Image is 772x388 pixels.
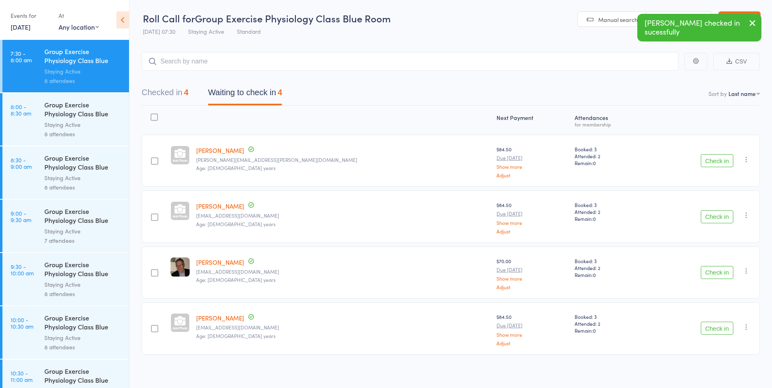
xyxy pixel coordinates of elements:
div: Group Exercise Physiology Class Blue Room [44,153,122,173]
div: Staying Active [44,173,122,183]
span: Staying Active [188,27,224,35]
span: Age: [DEMOGRAPHIC_DATA] years [196,164,276,171]
button: Check in [701,266,733,279]
a: [PERSON_NAME] [196,314,244,322]
small: maxwarren@optusnet.com.au [196,269,490,275]
div: 4 [278,88,282,97]
a: 9:30 -10:00 amGroup Exercise Physiology Class Blue RoomStaying Active8 attendees [2,253,129,305]
span: Booked: 3 [575,146,645,153]
time: 9:00 - 9:30 am [11,210,31,223]
span: [DATE] 07:30 [143,27,175,35]
span: Booked: 3 [575,313,645,320]
span: 0 [593,327,596,334]
a: [PERSON_NAME] [196,146,244,155]
div: 4 [184,88,188,97]
span: Roll Call for [143,11,195,25]
div: Next Payment [493,109,571,131]
div: 8 attendees [44,342,122,352]
span: Remain: [575,215,645,222]
div: 8 attendees [44,183,122,192]
div: Staying Active [44,333,122,342]
span: Attended: 2 [575,264,645,271]
small: marywarren@optusnet.com.au [196,213,490,218]
div: 8 attendees [44,289,122,299]
a: 10:00 -10:30 amGroup Exercise Physiology Class Blue RoomStaying Active8 attendees [2,306,129,359]
a: Show more [496,220,568,225]
span: Attended: 2 [575,208,645,215]
div: Staying Active [44,120,122,129]
button: Checked in4 [142,84,188,105]
button: Waiting to check in4 [208,84,282,105]
div: Events for [11,9,50,22]
small: fyeates@fyc.net.au [196,325,490,330]
time: 8:30 - 9:00 am [11,157,32,170]
small: Due [DATE] [496,155,568,161]
button: Check in [701,210,733,223]
span: Booked: 3 [575,257,645,264]
div: 8 attendees [44,129,122,139]
span: Standard [237,27,261,35]
a: 9:00 -9:30 amGroup Exercise Physiology Class Blue RoomStaying Active7 attendees [2,200,129,252]
time: 10:00 - 10:30 am [11,316,33,329]
span: Age: [DEMOGRAPHIC_DATA] years [196,276,276,283]
span: Attended: 2 [575,320,645,327]
time: 7:30 - 8:00 am [11,50,32,63]
span: 0 [593,271,596,278]
div: Group Exercise Physiology Class Blue Room [44,260,122,280]
a: Exit roll call [718,11,761,28]
div: 8 attendees [44,76,122,85]
span: Booked: 3 [575,201,645,208]
span: Remain: [575,159,645,166]
div: [PERSON_NAME] checked in sucessfully [637,14,761,41]
a: Show more [496,276,568,281]
time: 10:30 - 11:00 am [11,370,33,383]
small: gayle.thompson@gmail.com [196,157,490,163]
a: [PERSON_NAME] [196,258,244,266]
label: Sort by [709,89,727,98]
a: Show more [496,332,568,337]
div: for membership [575,122,645,127]
a: 8:30 -9:00 amGroup Exercise Physiology Class Blue RoomStaying Active8 attendees [2,146,129,199]
a: Adjust [496,229,568,234]
span: Manual search [598,15,638,24]
div: At [59,9,99,22]
span: 0 [593,215,596,222]
span: Group Exercise Physiology Class Blue Room [195,11,391,25]
div: Last name [728,89,756,98]
span: Age: [DEMOGRAPHIC_DATA] years [196,220,276,227]
a: Adjust [496,284,568,290]
button: Check in [701,154,733,167]
div: Group Exercise Physiology Class Blue Room [44,47,122,67]
small: Due [DATE] [496,323,568,328]
span: Remain: [575,271,645,278]
div: Group Exercise Physiology Class Blue Room [44,313,122,333]
div: Group Exercise Physiology Class Blue Room [44,366,122,386]
small: Due [DATE] [496,211,568,216]
a: 7:30 -8:00 amGroup Exercise Physiology Class Blue RoomStaying Active8 attendees [2,40,129,92]
div: Group Exercise Physiology Class Blue Room [44,100,122,120]
div: Staying Active [44,67,122,76]
span: Age: [DEMOGRAPHIC_DATA] years [196,332,276,339]
a: Show more [496,164,568,169]
small: Due [DATE] [496,267,568,272]
div: $84.50 [496,313,568,345]
div: $84.50 [496,201,568,233]
a: [DATE] [11,22,31,31]
time: 9:30 - 10:00 am [11,263,34,276]
time: 8:00 - 8:30 am [11,103,31,116]
span: 0 [593,159,596,166]
div: Any location [59,22,99,31]
button: CSV [713,53,760,70]
div: Group Exercise Physiology Class Blue Room [44,207,122,227]
input: Search by name [142,52,678,71]
span: Attended: 2 [575,153,645,159]
span: Remain: [575,327,645,334]
div: $70.00 [496,257,568,290]
a: 8:00 -8:30 amGroup Exercise Physiology Class Blue RoomStaying Active8 attendees [2,93,129,146]
div: 7 attendees [44,236,122,245]
a: [PERSON_NAME] [196,202,244,210]
a: Adjust [496,172,568,178]
div: Staying Active [44,280,122,289]
div: Staying Active [44,227,122,236]
div: Atten­dances [571,109,648,131]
